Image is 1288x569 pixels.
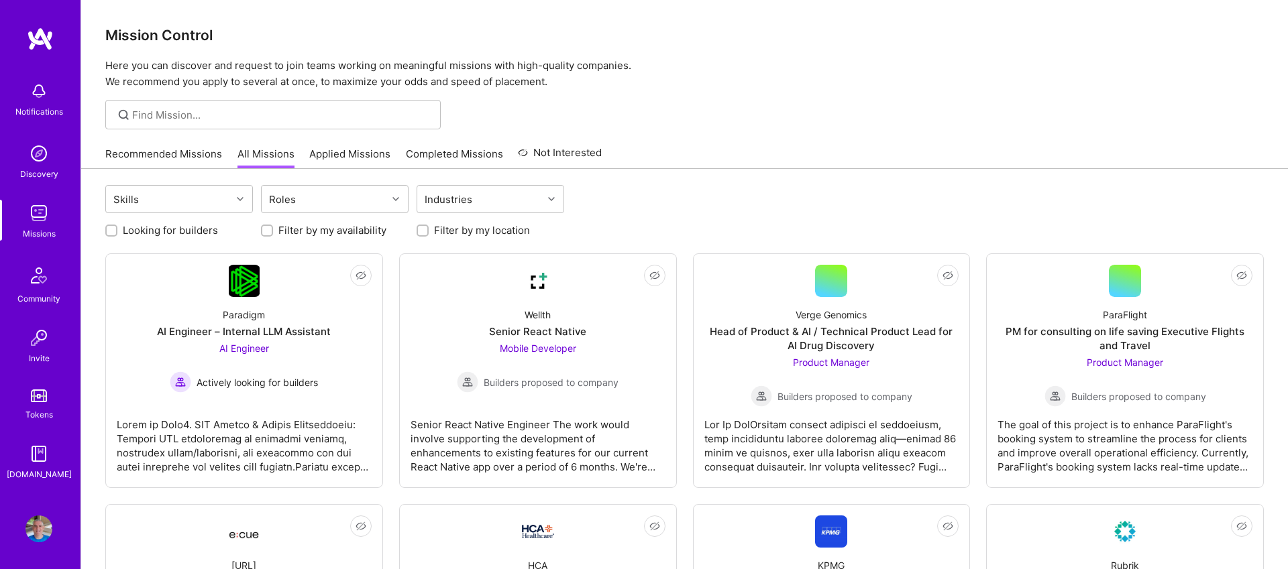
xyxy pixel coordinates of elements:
div: Paradigm [223,308,265,322]
span: Builders proposed to company [484,375,619,389]
div: PM for consulting on life saving Executive Flights and Travel [998,324,1252,353]
i: icon Chevron [392,196,399,202]
img: Builders proposed to company [457,371,478,393]
i: icon SearchGrey [116,107,131,123]
a: Applied Missions [309,147,390,169]
img: Actively looking for builders [170,371,191,393]
span: Mobile Developer [500,342,576,354]
span: AI Engineer [219,342,269,354]
a: Company LogoParadigmAI Engineer – Internal LLM AssistantAI Engineer Actively looking for builders... [117,265,372,477]
img: tokens [31,389,47,402]
i: icon EyeClosed [356,270,366,281]
div: Tokens [25,407,53,422]
span: Builders proposed to company [1071,389,1206,403]
img: Company Logo [522,265,554,297]
div: Senior React Native Engineer The work would involve supporting the development of enhancements to... [411,407,665,474]
div: Verge Genomics [796,308,867,322]
label: Filter by my location [434,223,530,237]
a: Verge GenomicsHead of Product & AI / Technical Product Lead for AI Drug DiscoveryProduct Manager ... [704,265,959,477]
label: Looking for builders [123,223,218,237]
input: Find Mission... [132,108,431,122]
img: Community [23,259,55,292]
i: icon Chevron [237,196,244,202]
div: Invite [29,351,50,365]
img: Invite [25,324,52,351]
span: Product Manager [1087,357,1163,368]
img: teamwork [25,200,52,227]
div: Lorem ip Dolo4. SIT Ametco & Adipis Elitseddoeiu: Tempori UTL etdoloremag al enimadmi veniamq, no... [117,407,372,474]
a: ParaFlightPM for consulting on life saving Executive Flights and TravelProduct Manager Builders p... [998,265,1252,477]
a: All Missions [237,147,294,169]
i: icon EyeClosed [649,270,660,281]
i: icon EyeClosed [1236,521,1247,531]
div: AI Engineer – Internal LLM Assistant [157,324,331,338]
img: Company Logo [229,265,260,297]
i: icon EyeClosed [1236,270,1247,281]
img: discovery [25,140,52,167]
img: bell [25,78,52,105]
i: icon EyeClosed [356,521,366,531]
a: Recommended Missions [105,147,222,169]
img: logo [27,27,54,51]
i: icon EyeClosed [943,270,953,281]
div: Discovery [20,167,58,181]
img: Company Logo [1109,515,1141,548]
img: Builders proposed to company [751,385,772,407]
div: The goal of this project is to enhance ParaFlight's booking system to streamline the process for ... [998,407,1252,474]
img: guide book [25,440,52,467]
div: [DOMAIN_NAME] [7,467,72,481]
img: Company Logo [522,525,554,538]
div: Roles [266,190,299,209]
div: Missions [23,227,56,241]
div: Wellth [525,308,551,322]
div: Senior React Native [489,324,586,338]
div: Community [17,292,60,306]
div: Notifications [15,105,63,119]
div: Industries [421,190,476,209]
span: Product Manager [793,357,869,368]
img: Builders proposed to company [1044,385,1066,407]
i: icon Chevron [548,196,555,202]
a: Completed Missions [406,147,503,169]
i: icon EyeClosed [649,521,660,531]
img: Company Logo [815,515,847,548]
i: icon EyeClosed [943,521,953,531]
h3: Mission Control [105,27,1264,44]
label: Filter by my availability [278,223,386,237]
span: Builders proposed to company [777,389,912,403]
p: Here you can discover and request to join teams working on meaningful missions with high-quality ... [105,58,1264,90]
div: Skills [110,190,142,209]
div: ParaFlight [1103,308,1147,322]
img: Company Logo [228,519,260,544]
a: User Avatar [22,515,56,542]
a: Not Interested [518,145,602,169]
a: Company LogoWellthSenior React NativeMobile Developer Builders proposed to companyBuilders propos... [411,265,665,477]
div: Head of Product & AI / Technical Product Lead for AI Drug Discovery [704,324,959,353]
img: User Avatar [25,515,52,542]
div: Lor Ip DolOrsitam consect adipisci el seddoeiusm, temp incididuntu laboree doloremag aliq—enimad ... [704,407,959,474]
span: Actively looking for builders [197,375,318,389]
